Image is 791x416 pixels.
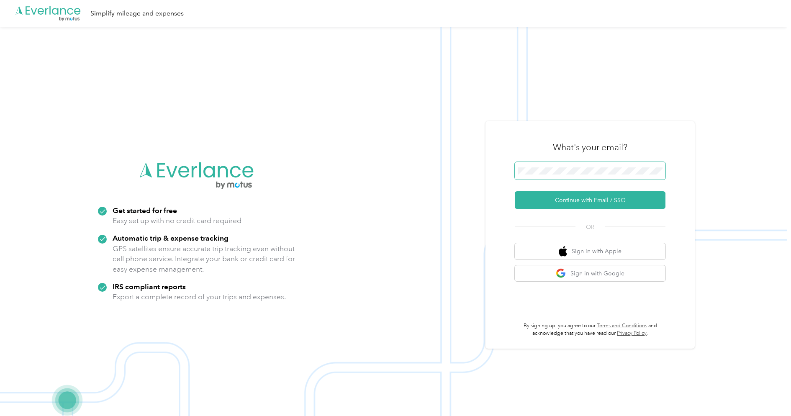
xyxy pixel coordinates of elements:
[617,330,647,336] a: Privacy Policy
[113,282,186,291] strong: IRS compliant reports
[515,243,665,259] button: apple logoSign in with Apple
[113,234,229,242] strong: Automatic trip & expense tracking
[559,246,567,257] img: apple logo
[597,323,647,329] a: Terms and Conditions
[113,216,241,226] p: Easy set up with no credit card required
[556,268,566,279] img: google logo
[113,292,286,302] p: Export a complete record of your trips and expenses.
[553,141,627,153] h3: What's your email?
[113,244,295,275] p: GPS satellites ensure accurate trip tracking even without cell phone service. Integrate your bank...
[113,206,177,215] strong: Get started for free
[515,265,665,282] button: google logoSign in with Google
[90,8,184,19] div: Simplify mileage and expenses
[515,191,665,209] button: Continue with Email / SSO
[575,223,605,231] span: OR
[515,322,665,337] p: By signing up, you agree to our and acknowledge that you have read our .
[744,369,791,416] iframe: Everlance-gr Chat Button Frame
